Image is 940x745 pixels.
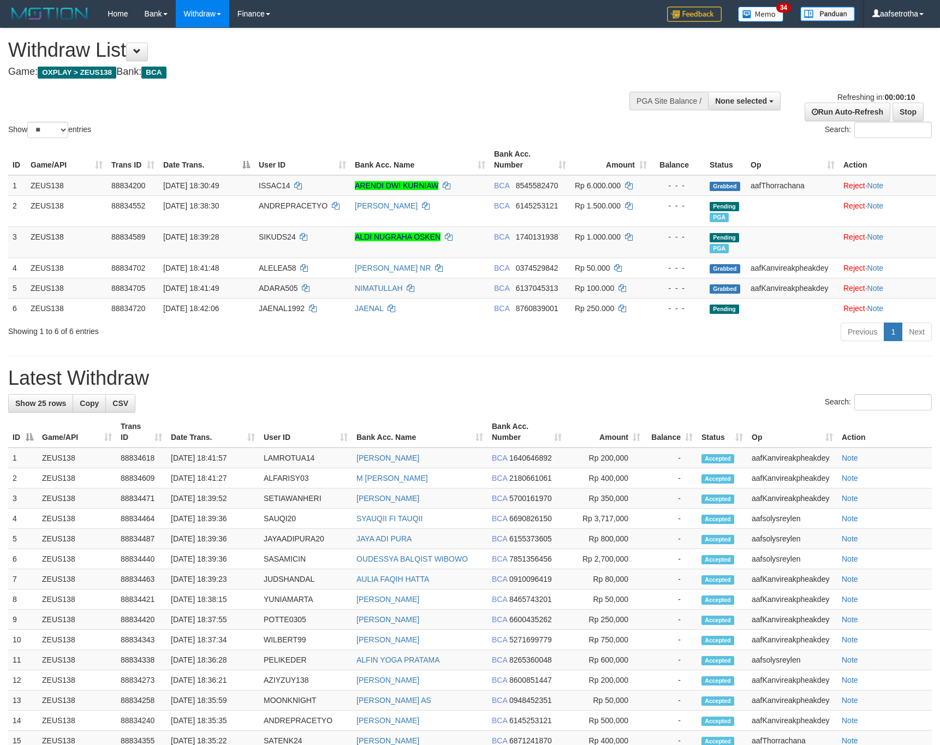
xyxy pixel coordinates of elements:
[656,180,701,191] div: - - -
[487,416,566,448] th: Bank Acc. Number: activate to sort column ascending
[8,175,26,196] td: 1
[8,416,38,448] th: ID: activate to sort column descending
[166,416,259,448] th: Date Trans.: activate to sort column ascending
[667,7,722,22] img: Feedback.jpg
[494,233,509,241] span: BCA
[843,233,865,241] a: Reject
[166,448,259,468] td: [DATE] 18:41:57
[656,200,701,211] div: - - -
[116,448,166,468] td: 88834618
[839,144,936,175] th: Action
[566,416,645,448] th: Amount: activate to sort column ascending
[645,650,697,670] td: -
[350,144,490,175] th: Bank Acc. Name: activate to sort column ascending
[26,195,107,227] td: ZEUS138
[259,264,296,272] span: ALELEA58
[842,696,858,705] a: Note
[747,468,837,488] td: aafKanvireakpheakdey
[509,655,552,664] span: Copy 8265360048 to clipboard
[116,509,166,529] td: 88834464
[356,676,419,684] a: [PERSON_NAME]
[163,264,219,272] span: [DATE] 18:41:48
[575,304,614,313] span: Rp 250.000
[747,630,837,650] td: aafKanvireakpheakdey
[701,494,734,504] span: Accepted
[116,549,166,569] td: 88834440
[259,416,352,448] th: User ID: activate to sort column ascending
[259,233,296,241] span: SIKUDS24
[27,122,68,138] select: Showentries
[8,468,38,488] td: 2
[356,555,468,563] a: OUDESSYA BALQIST WIBOWO
[867,284,884,293] a: Note
[842,494,858,503] a: Note
[166,589,259,610] td: [DATE] 18:38:15
[38,670,116,690] td: ZEUS138
[492,474,507,482] span: BCA
[8,144,26,175] th: ID
[842,655,858,664] a: Note
[645,448,697,468] td: -
[509,534,552,543] span: Copy 6155373605 to clipboard
[645,569,697,589] td: -
[842,454,858,462] a: Note
[38,589,116,610] td: ZEUS138
[645,416,697,448] th: Balance: activate to sort column ascending
[884,93,915,102] strong: 00:00:10
[356,655,439,664] a: ALFIN YOGA PRATAMA
[842,575,858,583] a: Note
[26,278,107,298] td: ZEUS138
[8,367,932,389] h1: Latest Withdraw
[656,283,701,294] div: - - -
[839,278,936,298] td: ·
[566,509,645,529] td: Rp 3,717,000
[842,716,858,725] a: Note
[839,195,936,227] td: ·
[825,394,932,410] label: Search:
[839,298,936,318] td: ·
[356,696,431,705] a: [PERSON_NAME] AS
[842,534,858,543] a: Note
[842,615,858,624] a: Note
[710,213,729,222] span: Marked by aafsolysreylen
[747,650,837,670] td: aafsolysreylen
[854,394,932,410] input: Search:
[708,92,781,110] button: None selected
[867,264,884,272] a: Note
[509,555,552,563] span: Copy 7851356456 to clipboard
[38,569,116,589] td: ZEUS138
[163,201,219,210] span: [DATE] 18:38:30
[38,549,116,569] td: ZEUS138
[116,650,166,670] td: 88834338
[356,716,419,725] a: [PERSON_NAME]
[629,92,708,110] div: PGA Site Balance /
[166,509,259,529] td: [DATE] 18:39:36
[8,227,26,258] td: 3
[259,549,352,569] td: SASAMICIN
[842,635,858,644] a: Note
[111,181,145,190] span: 88834200
[494,181,509,190] span: BCA
[259,589,352,610] td: YUNIAMARTA
[38,416,116,448] th: Game/API: activate to sort column ascending
[842,474,858,482] a: Note
[516,233,558,241] span: Copy 1740131938 to clipboard
[163,233,219,241] span: [DATE] 18:39:28
[259,181,290,190] span: ISSAC14
[111,264,145,272] span: 88834702
[656,303,701,314] div: - - -
[355,201,418,210] a: [PERSON_NAME]
[710,233,739,242] span: Pending
[645,610,697,630] td: -
[516,304,558,313] span: Copy 8760839001 to clipboard
[8,39,616,61] h1: Withdraw List
[8,5,91,22] img: MOTION_logo.png
[805,103,890,121] a: Run Auto-Refresh
[893,103,924,121] a: Stop
[492,534,507,543] span: BCA
[509,575,552,583] span: Copy 0910096419 to clipboard
[38,650,116,670] td: ZEUS138
[566,529,645,549] td: Rp 800,000
[141,67,166,79] span: BCA
[259,650,352,670] td: PELIKEDER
